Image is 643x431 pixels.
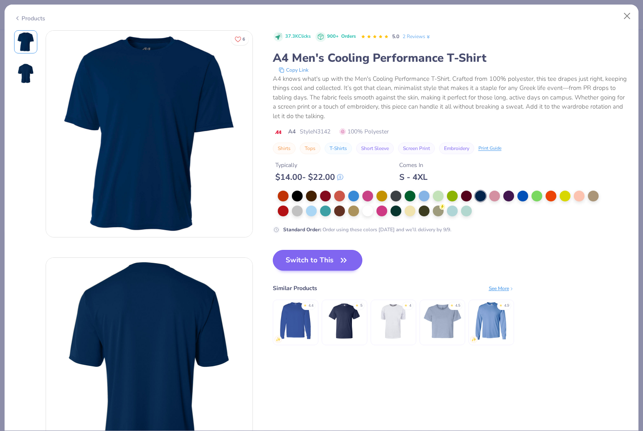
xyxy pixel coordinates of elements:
div: A4 knows what's up with the Men's Cooling Performance T-Shirt. Crafted from 100% polyester, this ... [273,74,629,121]
div: Products [14,14,45,23]
button: Embroidery [439,143,474,154]
button: Like [231,33,249,45]
button: Close [619,8,635,24]
button: Tops [300,143,320,154]
img: newest.gif [471,337,476,342]
img: Shaka Wear Adult Max Heavyweight T-Shirt [374,301,413,341]
div: 4 [409,303,411,309]
div: ★ [499,303,502,306]
div: ★ [355,303,359,306]
button: Switch to This [273,250,363,271]
div: Typically [275,161,343,169]
div: 4.4 [308,303,313,309]
div: Order using these colors [DATE] and we’ll delivery by 9/9. [283,226,451,233]
img: Gildan Adult Ultra Cotton 6 Oz. Long-Sleeve T-Shirt [471,301,511,341]
img: Front [16,32,36,52]
button: copy to clipboard [276,66,311,74]
div: See More [489,285,514,292]
div: S - 4XL [399,172,427,182]
div: 4.9 [504,303,509,309]
div: 900+ [327,33,356,40]
div: 5 [360,303,362,309]
span: 37.3K Clicks [285,33,311,40]
div: A4 Men's Cooling Performance T-Shirt [273,50,629,66]
div: ★ [450,303,454,306]
div: 5.0 Stars [361,30,389,44]
img: Gildan Adult Heavy Cotton 5.3 Oz. Long-Sleeve T-Shirt [276,301,315,341]
div: ★ [404,303,408,306]
div: ★ [303,303,307,306]
img: Back [16,63,36,83]
span: 100% Polyester [340,127,389,136]
span: Style N3142 [300,127,330,136]
img: Next Level Apparel Ladies' Festival Cali Crop T-Shirt [422,301,462,341]
img: Front [46,31,252,237]
span: 6 [243,37,245,41]
span: 5.0 [392,33,399,40]
div: Comes In [399,161,427,169]
button: T-Shirts [325,143,352,154]
div: Print Guide [478,145,502,152]
span: Orders [341,33,356,39]
img: Augusta Adult Wicking T-Shirt [325,301,364,341]
a: 2 Reviews [403,33,431,40]
div: 4.5 [455,303,460,309]
img: brand logo [273,129,284,136]
div: Similar Products [273,284,317,293]
span: A4 [288,127,296,136]
div: $ 14.00 - $ 22.00 [275,172,343,182]
button: Screen Print [398,143,435,154]
button: Short Sleeve [356,143,394,154]
img: newest.gif [276,337,281,342]
button: Shirts [273,143,296,154]
strong: Standard Order : [283,226,321,233]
